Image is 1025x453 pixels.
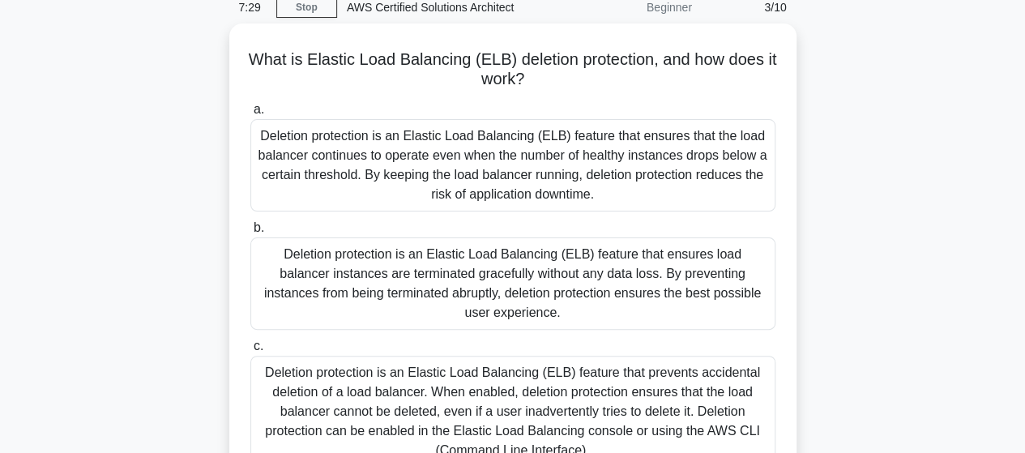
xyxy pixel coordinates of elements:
[254,339,263,353] span: c.
[250,119,775,212] div: Deletion protection is an Elastic Load Balancing (ELB) feature that ensures that the load balance...
[250,237,775,330] div: Deletion protection is an Elastic Load Balancing (ELB) feature that ensures load balancer instanc...
[249,49,777,90] h5: What is Elastic Load Balancing (ELB) deletion protection, and how does it work?
[254,102,264,116] span: a.
[254,220,264,234] span: b.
